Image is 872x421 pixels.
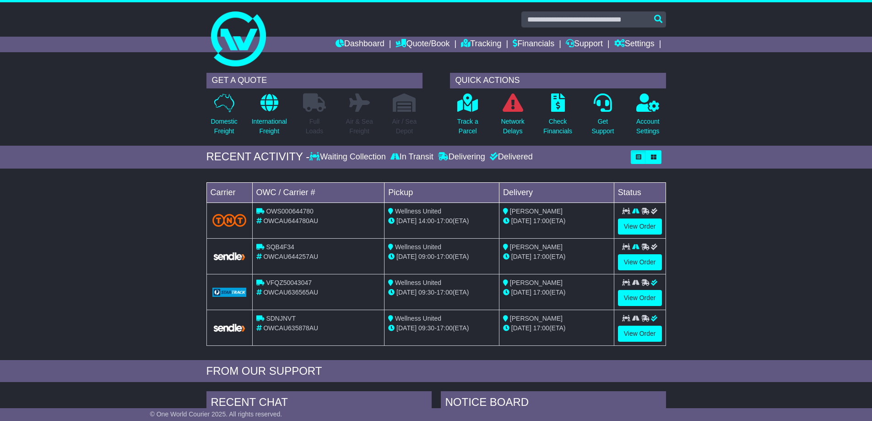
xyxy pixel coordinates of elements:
[395,208,441,215] span: Wellness United
[211,117,237,136] p: Domestic Freight
[591,93,614,141] a: GetSupport
[461,37,501,52] a: Tracking
[441,391,666,416] div: NOTICE BOARD
[503,216,610,226] div: (ETA)
[636,93,660,141] a: AccountSettings
[212,252,247,261] img: GetCarrierServiceLogo
[543,117,572,136] p: Check Financials
[388,252,495,262] div: - (ETA)
[636,117,660,136] p: Account Settings
[309,152,388,162] div: Waiting Collection
[418,217,434,224] span: 14:00
[533,289,549,296] span: 17:00
[437,289,453,296] span: 17:00
[395,37,450,52] a: Quote/Book
[511,253,531,260] span: [DATE]
[418,289,434,296] span: 09:30
[543,93,573,141] a: CheckFinancials
[511,217,531,224] span: [DATE]
[206,150,310,164] div: RECENT ACTIVITY -
[392,117,417,136] p: Air / Sea Depot
[618,290,662,306] a: View Order
[206,365,666,378] div: FROM OUR SUPPORT
[450,73,666,88] div: QUICK ACTIONS
[614,37,655,52] a: Settings
[499,182,614,202] td: Delivery
[252,182,385,202] td: OWC / Carrier #
[511,289,531,296] span: [DATE]
[395,315,441,322] span: Wellness United
[266,279,312,286] span: VFQZ50043047
[510,243,563,251] span: [PERSON_NAME]
[418,253,434,260] span: 09:00
[266,315,296,322] span: SDNJNVT
[510,279,563,286] span: [PERSON_NAME]
[251,93,287,141] a: InternationalFreight
[206,73,422,88] div: GET A QUOTE
[395,243,441,251] span: Wellness United
[503,288,610,297] div: (ETA)
[513,37,554,52] a: Financials
[487,152,533,162] div: Delivered
[210,93,238,141] a: DomesticFreight
[510,208,563,215] span: [PERSON_NAME]
[263,324,318,332] span: OWCAU635878AU
[436,152,487,162] div: Delivering
[533,324,549,332] span: 17:00
[591,117,614,136] p: Get Support
[388,323,495,333] div: - (ETA)
[457,117,478,136] p: Track a Parcel
[418,324,434,332] span: 09:30
[212,288,247,297] img: GetCarrierServiceLogo
[385,182,499,202] td: Pickup
[212,214,247,226] img: TNT_Domestic.png
[206,391,432,416] div: RECENT CHAT
[437,324,453,332] span: 17:00
[395,279,441,286] span: Wellness United
[501,117,524,136] p: Network Delays
[388,152,436,162] div: In Transit
[212,323,247,333] img: GetCarrierServiceLogo
[614,182,666,202] td: Status
[618,326,662,342] a: View Order
[437,217,453,224] span: 17:00
[263,217,318,224] span: OWCAU644780AU
[266,243,294,251] span: SQB4F34
[396,324,417,332] span: [DATE]
[503,252,610,262] div: (ETA)
[396,217,417,224] span: [DATE]
[500,93,525,141] a: NetworkDelays
[303,117,326,136] p: Full Loads
[396,289,417,296] span: [DATE]
[346,117,373,136] p: Air & Sea Freight
[388,216,495,226] div: - (ETA)
[336,37,385,52] a: Dashboard
[437,253,453,260] span: 17:00
[618,219,662,235] a: View Order
[252,117,287,136] p: International Freight
[266,208,314,215] span: OWS000644780
[206,182,252,202] td: Carrier
[533,253,549,260] span: 17:00
[263,253,318,260] span: OWCAU644257AU
[533,217,549,224] span: 17:00
[150,410,282,418] span: © One World Courier 2025. All rights reserved.
[503,323,610,333] div: (ETA)
[618,254,662,270] a: View Order
[566,37,603,52] a: Support
[396,253,417,260] span: [DATE]
[388,288,495,297] div: - (ETA)
[510,315,563,322] span: [PERSON_NAME]
[457,93,479,141] a: Track aParcel
[511,324,531,332] span: [DATE]
[263,289,318,296] span: OWCAU636565AU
